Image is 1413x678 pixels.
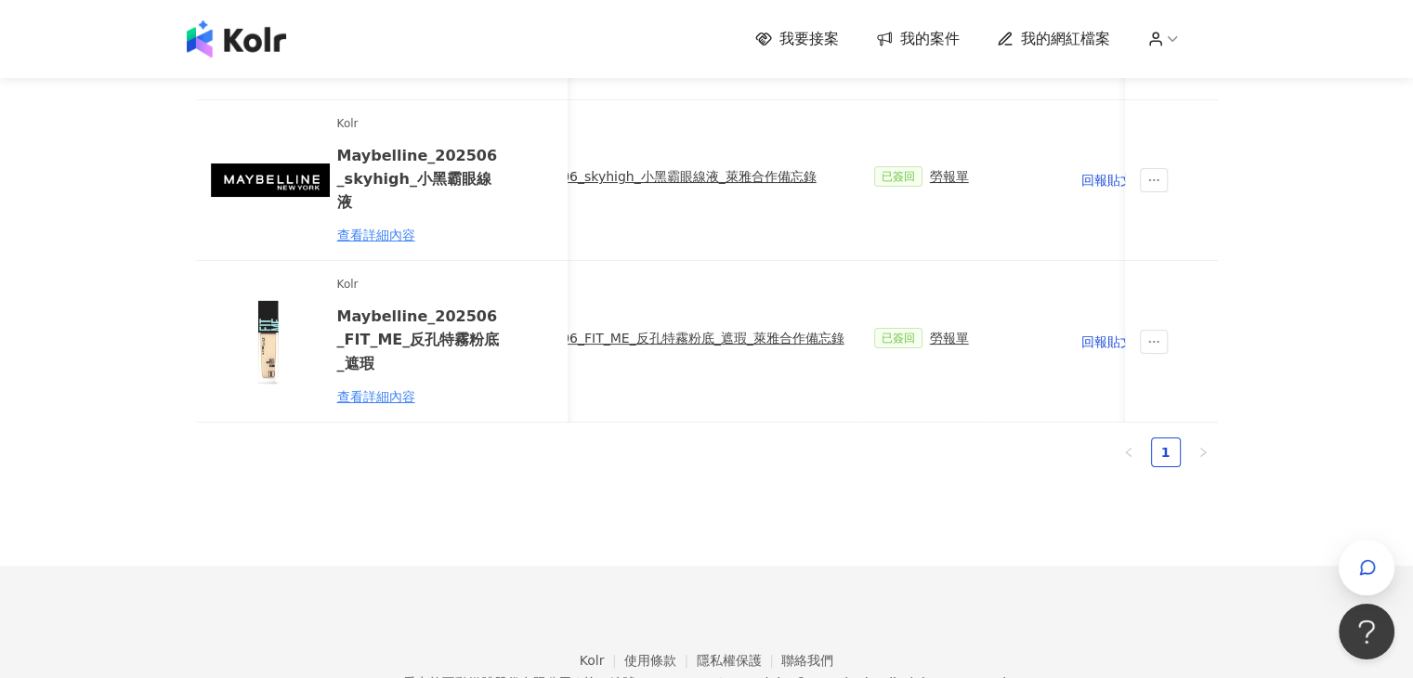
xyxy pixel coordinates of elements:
div: 查看詳細內容 [337,386,500,407]
span: ellipsis [1140,330,1168,354]
a: 我的網紅檔案 [997,29,1110,49]
h6: Maybelline_202506_skyhigh_小黑霸眼線液 [337,144,500,214]
div: PJ0001532 Maybelline_202506_skyhigh_小黑霸眼線液_萊雅合作備忘錄 [378,166,817,187]
a: Kolr [580,653,624,668]
a: 1 [1152,438,1180,466]
span: 已簽回 [874,328,922,348]
span: ellipsis [1140,168,1168,192]
iframe: Help Scout Beacon - Open [1339,604,1394,659]
span: 我的案件 [900,29,960,49]
div: PJ0001531 Maybelline_202506_FIT_ME_反孔特霧粉底_遮瑕_萊雅合作備忘錄 [378,328,844,348]
a: 我的案件 [876,29,960,49]
span: 我要接案 [779,29,839,49]
a: 聯絡我們 [781,653,833,668]
div: 查看詳細內容 [337,225,500,245]
h6: Maybelline_202506_FIT_ME_反孔特霧粉底_遮瑕 [337,305,500,374]
div: 勞報單 [930,166,969,187]
li: Next Page [1188,437,1218,467]
span: 回報貼文 [1081,173,1133,188]
a: 隱私權保護 [697,653,782,668]
button: 回報貼文 [1080,162,1134,199]
img: FIT_ME_反孔特霧粉底_遮瑕 [211,282,330,401]
button: left [1114,437,1144,467]
span: left [1123,447,1134,458]
span: right [1197,447,1209,458]
span: Kolr [337,276,500,293]
img: Maybelline [211,121,330,240]
span: Kolr [337,115,500,133]
span: 已簽回 [874,166,922,187]
span: 回報貼文 [1081,334,1133,349]
li: Previous Page [1114,437,1144,467]
img: logo [187,20,286,58]
button: 回報貼文 [1080,323,1134,360]
li: 1 [1151,437,1181,467]
a: 我要接案 [755,29,839,49]
a: 使用條款 [624,653,697,668]
button: right [1188,437,1218,467]
span: 我的網紅檔案 [1021,29,1110,49]
div: 勞報單 [930,328,969,348]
